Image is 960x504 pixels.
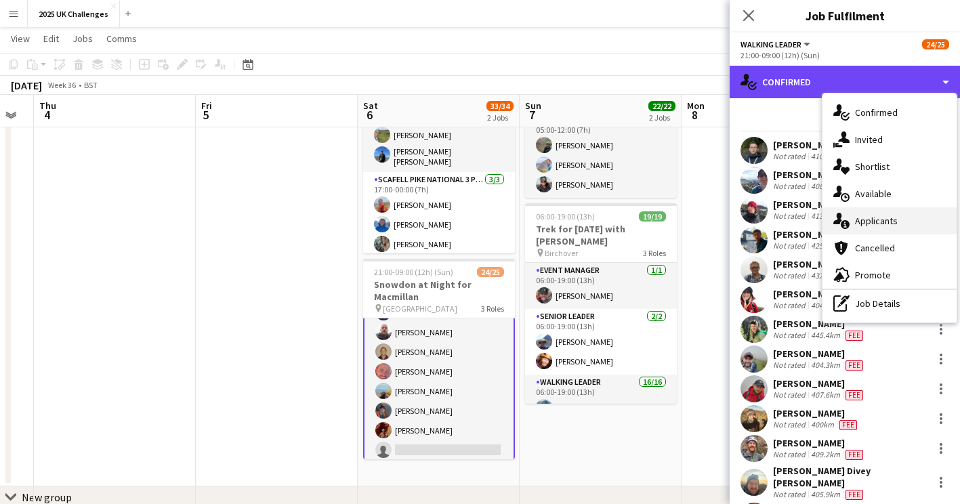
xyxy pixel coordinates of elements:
span: 24/25 [922,39,949,49]
span: Fee [846,331,863,341]
app-card-role: Snowdon National 3 Peaks Walking Leader3/305:00-12:00 (7h)[PERSON_NAME][PERSON_NAME][PERSON_NAME] [525,112,677,198]
div: 445.4km [808,330,843,341]
div: 432.2km [808,270,843,281]
div: Crew has different fees then in role [843,449,866,460]
app-card-role: Senior Leader2/206:00-19:00 (13h)[PERSON_NAME][PERSON_NAME] [525,309,677,375]
div: [PERSON_NAME] [773,198,866,211]
h3: Job Fulfilment [730,7,960,24]
span: Shortlist [855,161,890,173]
div: 400km [808,419,837,430]
span: 06:00-19:00 (13h) [536,211,595,222]
div: Not rated [773,449,808,460]
span: 4 [37,107,56,123]
span: Fee [846,490,863,500]
div: Not rated [773,419,808,430]
span: 3 Roles [481,303,504,314]
div: Not rated [773,240,808,251]
span: Fee [846,390,863,400]
span: Walking Leader [740,39,801,49]
span: 24/25 [477,267,504,277]
div: Crew has different fees then in role [843,330,866,341]
div: Crew has different fees then in role [837,419,860,430]
span: Fee [846,360,863,371]
div: 404.1km [808,300,843,311]
div: [PERSON_NAME] [773,228,860,240]
span: Confirmed [855,106,898,119]
span: 33/34 [486,101,514,111]
a: View [5,30,35,47]
div: Not rated [773,211,808,222]
div: 405.9km [808,489,843,500]
button: Walking Leader [740,39,812,49]
span: Fee [839,420,857,430]
div: Crew has different fees then in role [843,360,866,371]
app-job-card: 21:00-09:00 (12h) (Sun)24/25Snowdon at Night for Macmillan [GEOGRAPHIC_DATA]3 Roles[PERSON_NAME][... [363,259,515,459]
div: [PERSON_NAME] [773,348,866,360]
div: Not rated [773,489,808,500]
div: Not rated [773,181,808,192]
a: Edit [38,30,64,47]
span: 6 [361,107,378,123]
div: [PERSON_NAME] [773,139,866,151]
app-card-role: Event Manager1/106:00-19:00 (13h)[PERSON_NAME] [525,263,677,309]
span: Jobs [72,33,93,45]
app-job-card: 06:00-00:00 (18h) (Sun)9/9National 3 Peaks [PERSON_NAME], Scafell Pike and Snowdon4 RolesEvent Ma... [363,53,515,253]
div: [PERSON_NAME] [773,407,860,419]
span: Available [855,188,892,200]
div: New group [22,490,72,504]
span: [GEOGRAPHIC_DATA] [383,303,457,314]
span: Invited [855,133,883,146]
h3: Trek for [DATE] with [PERSON_NAME] [525,223,677,247]
span: Fee [846,450,863,460]
span: Edit [43,33,59,45]
div: Not rated [773,390,808,400]
a: Jobs [67,30,98,47]
div: 21:00-09:00 (12h) (Sun) [740,50,949,60]
app-job-card: 06:00-19:00 (13h)19/19Trek for [DATE] with [PERSON_NAME] Birchover3 RolesEvent Manager1/106:00-19... [525,203,677,404]
span: 3 Roles [643,248,666,258]
span: 8 [685,107,705,123]
span: View [11,33,30,45]
div: [PERSON_NAME] [773,377,866,390]
div: [PERSON_NAME] [773,318,866,330]
div: BST [84,80,98,90]
div: 425km [808,240,837,251]
span: Sat [363,100,378,112]
button: 2025 UK Challenges [28,1,120,27]
span: Cancelled [855,242,895,254]
span: Promote [855,269,891,281]
span: 21:00-09:00 (12h) (Sun) [374,267,453,277]
span: Sun [525,100,541,112]
span: 22/22 [648,101,675,111]
span: Fri [201,100,212,112]
div: Crew has different fees then in role [843,489,866,500]
div: 2 Jobs [487,112,513,123]
span: Week 36 [45,80,79,90]
span: Mon [687,100,705,112]
div: Not rated [773,330,808,341]
span: Comms [106,33,137,45]
span: 5 [199,107,212,123]
span: 19/19 [639,211,666,222]
div: 407.6km [808,390,843,400]
div: Not rated [773,300,808,311]
div: 409.2km [808,449,843,460]
span: 7 [523,107,541,123]
div: [PERSON_NAME] Divey [PERSON_NAME] [773,465,927,489]
span: Applicants [855,215,898,227]
app-card-role: Scafell Pike National 3 Peaks Walking Leader3/317:00-00:00 (7h)[PERSON_NAME][PERSON_NAME][PERSON_... [363,172,515,257]
div: 413.3km [808,211,843,222]
div: 410.4km [808,151,843,162]
div: [PERSON_NAME] [773,288,866,300]
div: [PERSON_NAME] [773,258,866,270]
div: [DATE] [11,79,42,92]
div: Crew has different fees then in role [843,390,866,400]
div: Confirmed [730,66,960,98]
div: 404.3km [808,360,843,371]
div: 2 Jobs [649,112,675,123]
div: Job Details [822,290,957,317]
div: [PERSON_NAME] [773,437,866,449]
